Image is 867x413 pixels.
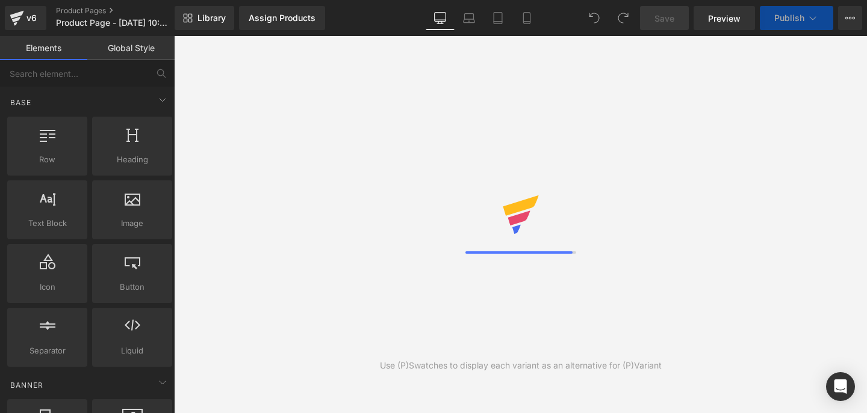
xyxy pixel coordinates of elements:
[774,13,804,23] span: Publish
[56,18,172,28] span: Product Page - [DATE] 10:24:44
[87,36,175,60] a: Global Style
[197,13,226,23] span: Library
[11,217,84,230] span: Text Block
[512,6,541,30] a: Mobile
[175,6,234,30] a: New Library
[694,6,755,30] a: Preview
[9,379,45,391] span: Banner
[96,153,169,166] span: Heading
[708,12,741,25] span: Preview
[249,13,315,23] div: Assign Products
[455,6,483,30] a: Laptop
[9,97,33,108] span: Base
[582,6,606,30] button: Undo
[483,6,512,30] a: Tablet
[24,10,39,26] div: v6
[96,217,169,230] span: Image
[11,153,84,166] span: Row
[96,344,169,357] span: Liquid
[654,12,674,25] span: Save
[96,281,169,293] span: Button
[826,372,855,401] div: Open Intercom Messenger
[760,6,833,30] button: Publish
[56,6,194,16] a: Product Pages
[838,6,862,30] button: More
[611,6,635,30] button: Redo
[426,6,455,30] a: Desktop
[5,6,46,30] a: v6
[11,344,84,357] span: Separator
[11,281,84,293] span: Icon
[380,359,662,372] div: Use (P)Swatches to display each variant as an alternative for (P)Variant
